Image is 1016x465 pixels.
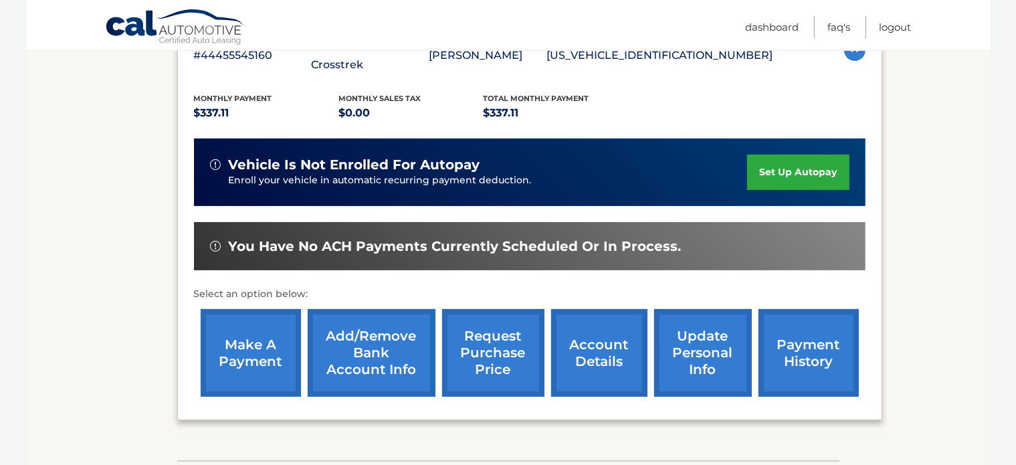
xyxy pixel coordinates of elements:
a: update personal info [654,309,752,397]
p: [US_VEHICLE_IDENTIFICATION_NUMBER] [547,46,773,65]
span: Total Monthly Payment [484,94,589,103]
a: payment history [758,309,859,397]
a: set up autopay [747,155,849,190]
a: Dashboard [746,16,799,38]
a: Logout [880,16,912,38]
p: Select an option below: [194,286,866,302]
span: Monthly sales Tax [338,94,421,103]
img: alert-white.svg [210,159,221,170]
p: [PERSON_NAME] [429,46,547,65]
p: Enroll your vehicle in automatic recurring payment deduction. [229,173,748,188]
span: You have no ACH payments currently scheduled or in process. [229,238,682,255]
a: Cal Automotive [105,9,245,48]
a: Add/Remove bank account info [308,309,435,397]
a: account details [551,309,647,397]
p: $337.11 [484,104,629,122]
img: alert-white.svg [210,241,221,252]
p: $0.00 [338,104,484,122]
a: FAQ's [828,16,851,38]
span: Monthly Payment [194,94,272,103]
a: request purchase price [442,309,544,397]
p: 2023 Subaru Crosstrek [312,37,429,74]
p: #44455545160 [194,46,312,65]
p: $337.11 [194,104,339,122]
a: make a payment [201,309,301,397]
span: vehicle is not enrolled for autopay [229,157,480,173]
